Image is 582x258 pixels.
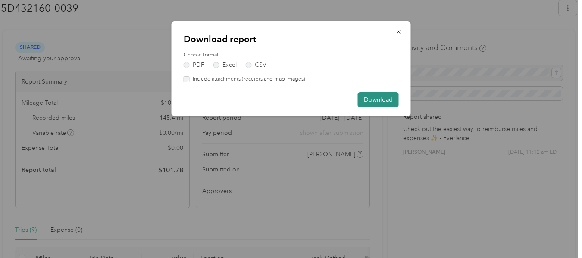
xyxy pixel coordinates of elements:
[184,62,204,68] label: PDF
[184,33,399,45] p: Download report
[358,92,399,107] button: Download
[184,51,399,59] label: Choose format
[190,75,305,83] label: Include attachments (receipts and map images)
[246,62,266,68] label: CSV
[213,62,237,68] label: Excel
